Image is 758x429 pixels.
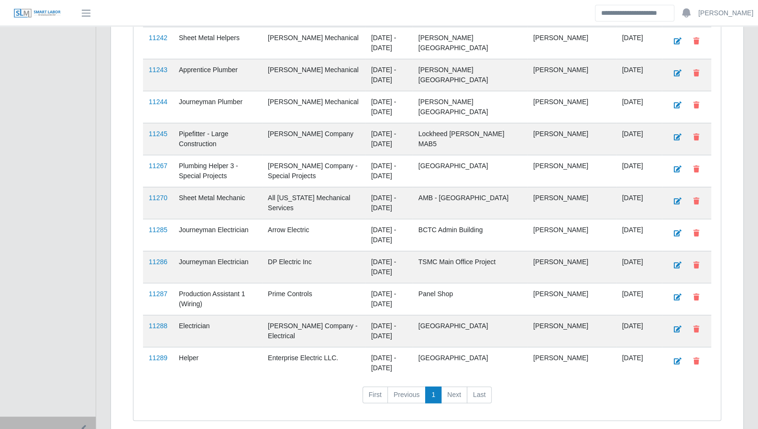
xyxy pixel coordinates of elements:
[365,187,413,219] td: [DATE] - [DATE]
[262,155,365,187] td: [PERSON_NAME] Company - Special Projects
[527,219,616,251] td: [PERSON_NAME]
[413,123,527,155] td: Lockheed [PERSON_NAME] MAB5
[173,219,262,251] td: Journeyman Electrician
[365,27,413,59] td: [DATE] - [DATE]
[365,251,413,283] td: [DATE] - [DATE]
[173,251,262,283] td: Journeyman Electrician
[413,347,527,379] td: [GEOGRAPHIC_DATA]
[149,354,167,362] a: 11289
[527,347,616,379] td: [PERSON_NAME]
[149,66,167,74] a: 11243
[173,59,262,91] td: Apprentice Plumber
[173,155,262,187] td: Plumbing Helper 3 - Special Projects
[262,123,365,155] td: [PERSON_NAME] Company
[173,91,262,123] td: Journeyman Plumber
[595,5,674,21] input: Search
[149,130,167,138] a: 11245
[149,194,167,202] a: 11270
[365,219,413,251] td: [DATE] - [DATE]
[527,315,616,347] td: [PERSON_NAME]
[262,347,365,379] td: Enterprise Electric LLC.
[616,155,662,187] td: [DATE]
[365,91,413,123] td: [DATE] - [DATE]
[173,283,262,315] td: Production Assistant 1 (Wiring)
[527,187,616,219] td: [PERSON_NAME]
[149,226,167,234] a: 11285
[173,187,262,219] td: Sheet Metal Mechanic
[527,59,616,91] td: [PERSON_NAME]
[365,59,413,91] td: [DATE] - [DATE]
[413,219,527,251] td: BCTC Admin Building
[173,347,262,379] td: Helper
[262,27,365,59] td: [PERSON_NAME] Mechanical
[262,283,365,315] td: Prime Controls
[365,315,413,347] td: [DATE] - [DATE]
[527,91,616,123] td: [PERSON_NAME]
[413,315,527,347] td: [GEOGRAPHIC_DATA]
[413,27,527,59] td: [PERSON_NAME][GEOGRAPHIC_DATA]
[173,315,262,347] td: Electrician
[413,251,527,283] td: TSMC Main Office Project
[262,219,365,251] td: Arrow Electric
[149,290,167,298] a: 11287
[262,59,365,91] td: [PERSON_NAME] Mechanical
[149,34,167,42] a: 11242
[413,283,527,315] td: Panel Shop
[149,98,167,106] a: 11244
[616,59,662,91] td: [DATE]
[413,59,527,91] td: [PERSON_NAME][GEOGRAPHIC_DATA]
[13,8,61,19] img: SLM Logo
[616,187,662,219] td: [DATE]
[173,123,262,155] td: Pipefitter - Large Construction
[262,315,365,347] td: [PERSON_NAME] Company - Electrical
[616,91,662,123] td: [DATE]
[365,283,413,315] td: [DATE] - [DATE]
[149,258,167,266] a: 11286
[616,123,662,155] td: [DATE]
[527,155,616,187] td: [PERSON_NAME]
[262,91,365,123] td: [PERSON_NAME] Mechanical
[616,347,662,379] td: [DATE]
[425,386,441,404] a: 1
[149,162,167,170] a: 11267
[527,27,616,59] td: [PERSON_NAME]
[413,155,527,187] td: [GEOGRAPHIC_DATA]
[143,386,711,411] nav: pagination
[616,315,662,347] td: [DATE]
[262,251,365,283] td: DP Electric Inc
[365,123,413,155] td: [DATE] - [DATE]
[698,8,753,18] a: [PERSON_NAME]
[616,251,662,283] td: [DATE]
[616,219,662,251] td: [DATE]
[527,123,616,155] td: [PERSON_NAME]
[616,283,662,315] td: [DATE]
[149,322,167,330] a: 11288
[527,251,616,283] td: [PERSON_NAME]
[413,91,527,123] td: [PERSON_NAME][GEOGRAPHIC_DATA]
[173,27,262,59] td: Sheet Metal Helpers
[527,283,616,315] td: [PERSON_NAME]
[413,187,527,219] td: AMB - [GEOGRAPHIC_DATA]
[365,155,413,187] td: [DATE] - [DATE]
[365,347,413,379] td: [DATE] - [DATE]
[262,187,365,219] td: All [US_STATE] Mechanical Services
[616,27,662,59] td: [DATE]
